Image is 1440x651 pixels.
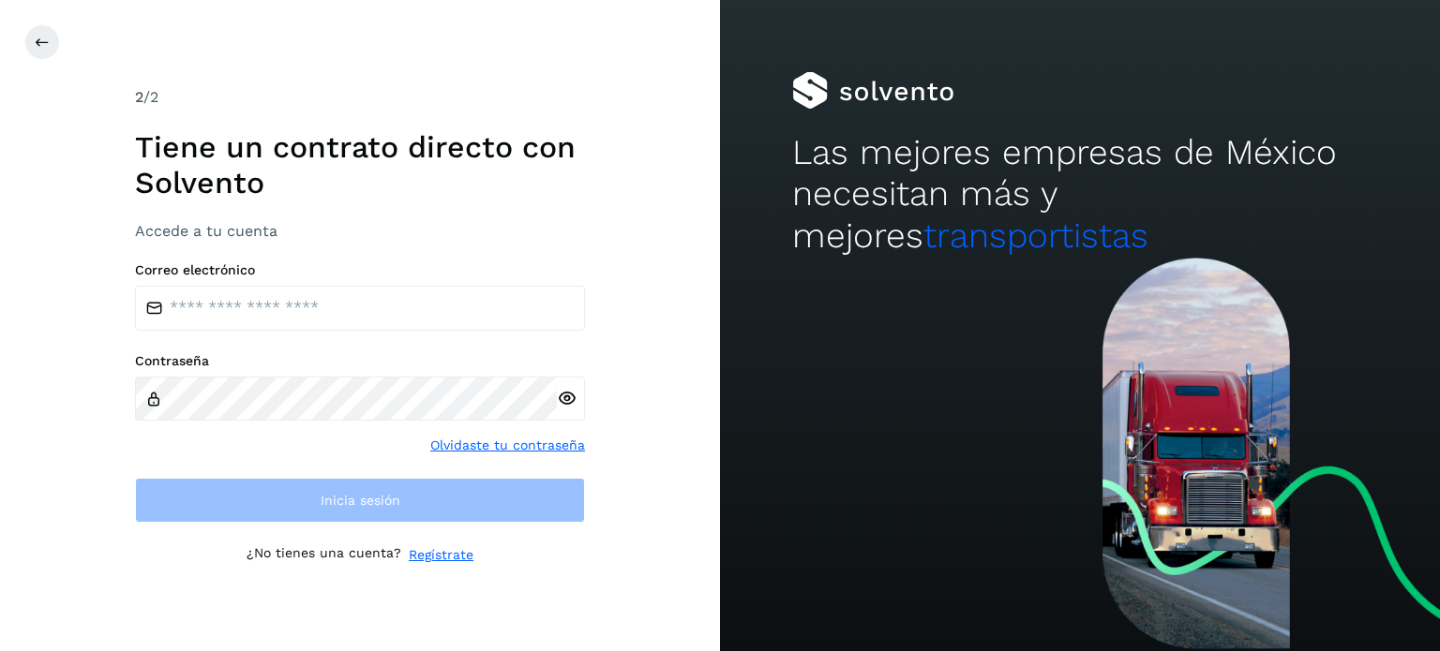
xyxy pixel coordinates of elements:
label: Contraseña [135,353,585,369]
a: Olvidaste tu contraseña [430,436,585,455]
div: /2 [135,86,585,109]
span: transportistas [923,215,1148,256]
h2: Las mejores empresas de México necesitan más y mejores [792,132,1368,257]
p: ¿No tienes una cuenta? [247,545,401,565]
span: 2 [135,88,143,106]
label: Correo electrónico [135,262,585,278]
h1: Tiene un contrato directo con Solvento [135,129,585,201]
button: Inicia sesión [135,478,585,523]
span: Inicia sesión [321,494,400,507]
a: Regístrate [409,545,473,565]
h3: Accede a tu cuenta [135,222,585,240]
